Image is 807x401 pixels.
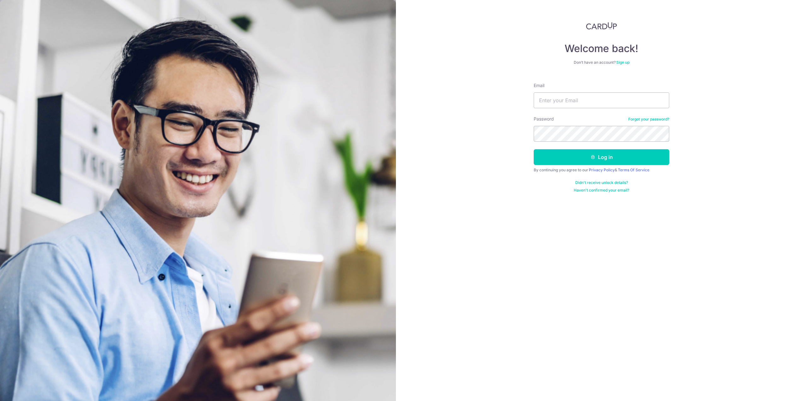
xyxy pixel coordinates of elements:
[616,60,630,65] a: Sign up
[534,168,669,173] div: By continuing you agree to our &
[534,116,554,122] label: Password
[534,60,669,65] div: Don’t have an account?
[586,22,617,30] img: CardUp Logo
[534,82,544,89] label: Email
[575,180,628,185] a: Didn't receive unlock details?
[628,117,669,122] a: Forgot your password?
[574,188,629,193] a: Haven't confirmed your email?
[589,168,615,172] a: Privacy Policy
[534,42,669,55] h4: Welcome back!
[534,92,669,108] input: Enter your Email
[618,168,649,172] a: Terms Of Service
[534,149,669,165] button: Log in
